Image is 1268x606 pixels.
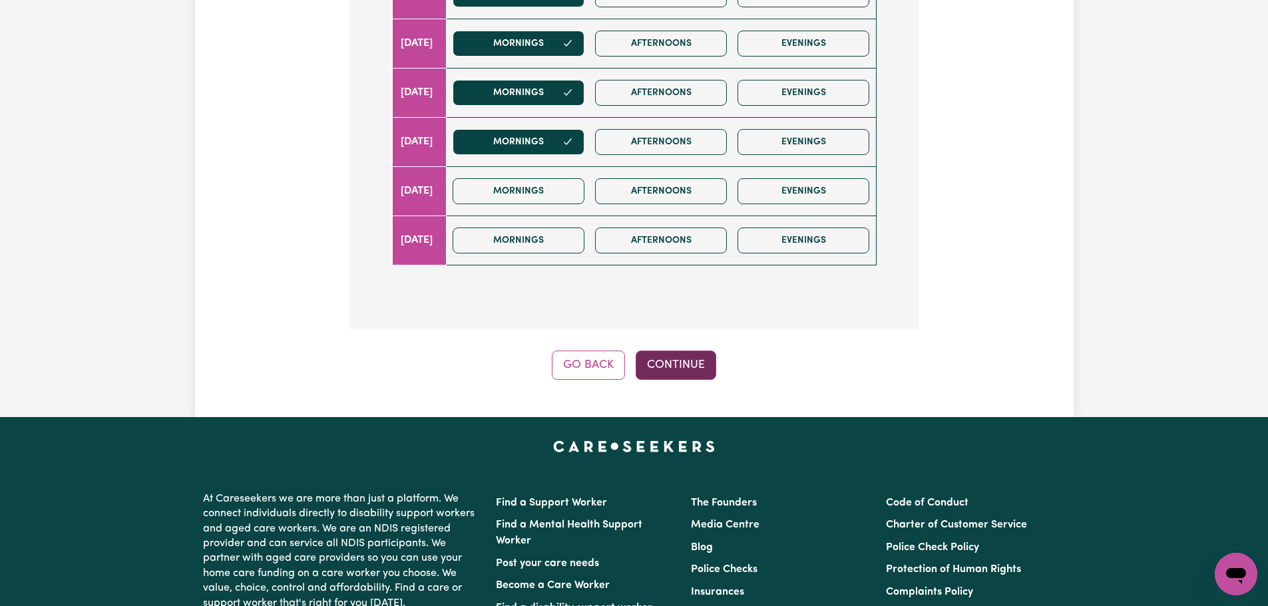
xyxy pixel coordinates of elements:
[392,216,447,265] td: [DATE]
[553,441,715,452] a: Careseekers home page
[691,587,744,597] a: Insurances
[453,80,584,106] button: Mornings
[738,227,869,253] button: Evenings
[595,31,727,57] button: Afternoons
[595,80,727,106] button: Afternoons
[595,227,727,253] button: Afternoons
[496,558,599,569] a: Post your care needs
[886,520,1027,530] a: Charter of Customer Service
[392,19,447,68] td: [DATE]
[392,166,447,216] td: [DATE]
[392,117,447,166] td: [DATE]
[496,520,642,546] a: Find a Mental Health Support Worker
[453,227,584,253] button: Mornings
[1215,553,1257,595] iframe: Button to launch messaging window
[453,129,584,155] button: Mornings
[496,498,607,508] a: Find a Support Worker
[595,178,727,204] button: Afternoons
[691,520,759,530] a: Media Centre
[738,31,869,57] button: Evenings
[636,351,716,380] button: Continue
[453,31,584,57] button: Mornings
[496,580,610,591] a: Become a Care Worker
[691,542,713,553] a: Blog
[886,564,1021,575] a: Protection of Human Rights
[738,129,869,155] button: Evenings
[392,68,447,117] td: [DATE]
[595,129,727,155] button: Afternoons
[691,498,757,508] a: The Founders
[738,80,869,106] button: Evenings
[886,587,973,597] a: Complaints Policy
[886,542,979,553] a: Police Check Policy
[886,498,968,508] a: Code of Conduct
[453,178,584,204] button: Mornings
[738,178,869,204] button: Evenings
[552,351,625,380] button: Go Back
[691,564,757,575] a: Police Checks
